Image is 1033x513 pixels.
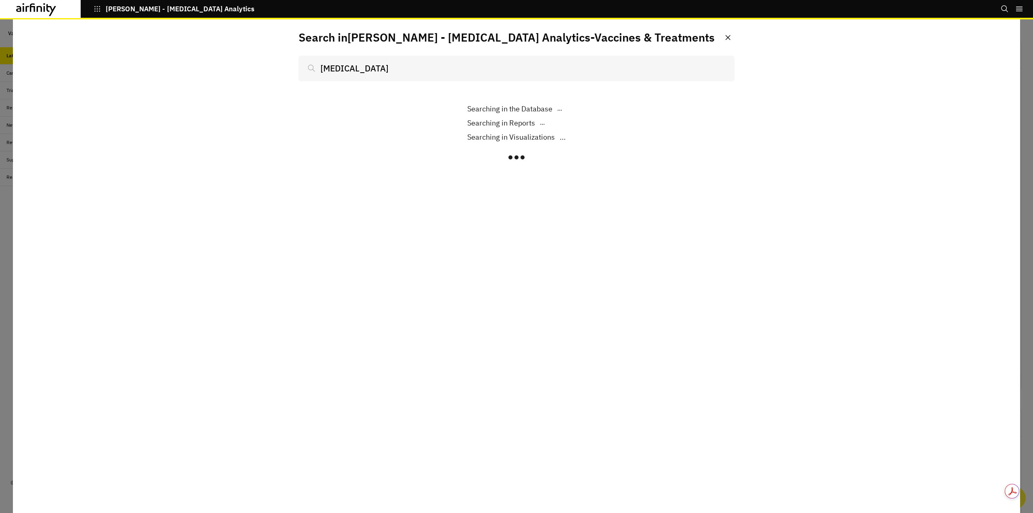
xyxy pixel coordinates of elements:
input: Search... [299,56,734,81]
p: [PERSON_NAME] - [MEDICAL_DATA] Analytics [106,5,254,13]
p: Search in [PERSON_NAME] - [MEDICAL_DATA] Analytics - Vaccines & Treatments [299,29,715,46]
button: Search [1001,2,1009,16]
p: Searching in Visualizations [467,132,555,142]
p: Searching in the Database [467,103,552,114]
p: Searching in Reports [467,117,535,128]
div: ... [467,103,562,114]
div: ... [467,132,566,142]
button: [PERSON_NAME] - [MEDICAL_DATA] Analytics [94,2,254,16]
div: ... [467,117,545,128]
button: Close [721,31,734,44]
